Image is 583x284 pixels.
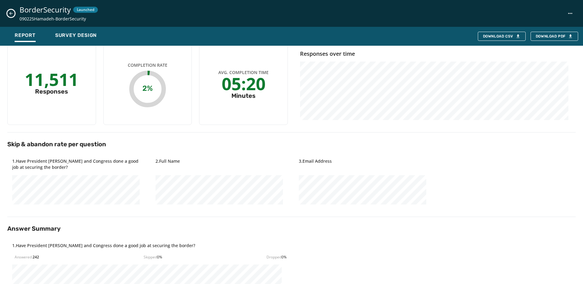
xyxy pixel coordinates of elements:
span: Completion Rate [128,62,167,68]
span: 0 % [281,254,287,260]
h4: 1 . Have President [PERSON_NAME] and Congress done a good job at securing the border? [12,158,141,170]
span: Download PDF [536,34,573,39]
button: Download PDF [531,32,578,41]
div: Answered: [15,255,39,260]
span: Avg. Completion Time [218,69,269,76]
text: 2% [142,84,153,93]
div: Dropped [266,255,287,260]
span: Survey Design [55,32,97,38]
div: 05:20 [222,78,266,89]
button: Report [10,29,41,43]
h4: 3 . Email Address [299,158,427,170]
div: Minutes [231,91,256,100]
div: Download CSV [483,34,520,39]
button: BorderSecurity action menu [565,8,576,19]
span: 0 % [157,254,162,260]
div: Skipped [144,255,162,260]
span: Launched [77,7,94,12]
div: 11,511 [25,74,78,85]
button: Survey Design [50,29,102,43]
h2: Answer Summary [7,224,576,233]
span: Report [15,32,36,38]
button: Download CSV [478,32,526,41]
span: 090225Hamadeh-BorderSecurity [20,16,98,22]
h4: 2 . Full Name [156,158,284,170]
span: BorderSecurity [20,5,71,15]
h4: 1 . Have President [PERSON_NAME] and Congress done a good job at securing the border? [12,243,195,255]
span: 242 [33,254,39,260]
div: Responses [35,87,68,96]
h4: Responses over time [300,49,571,58]
body: Rich Text Area [5,5,199,12]
h2: Skip & abandon rate per question [7,140,576,148]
